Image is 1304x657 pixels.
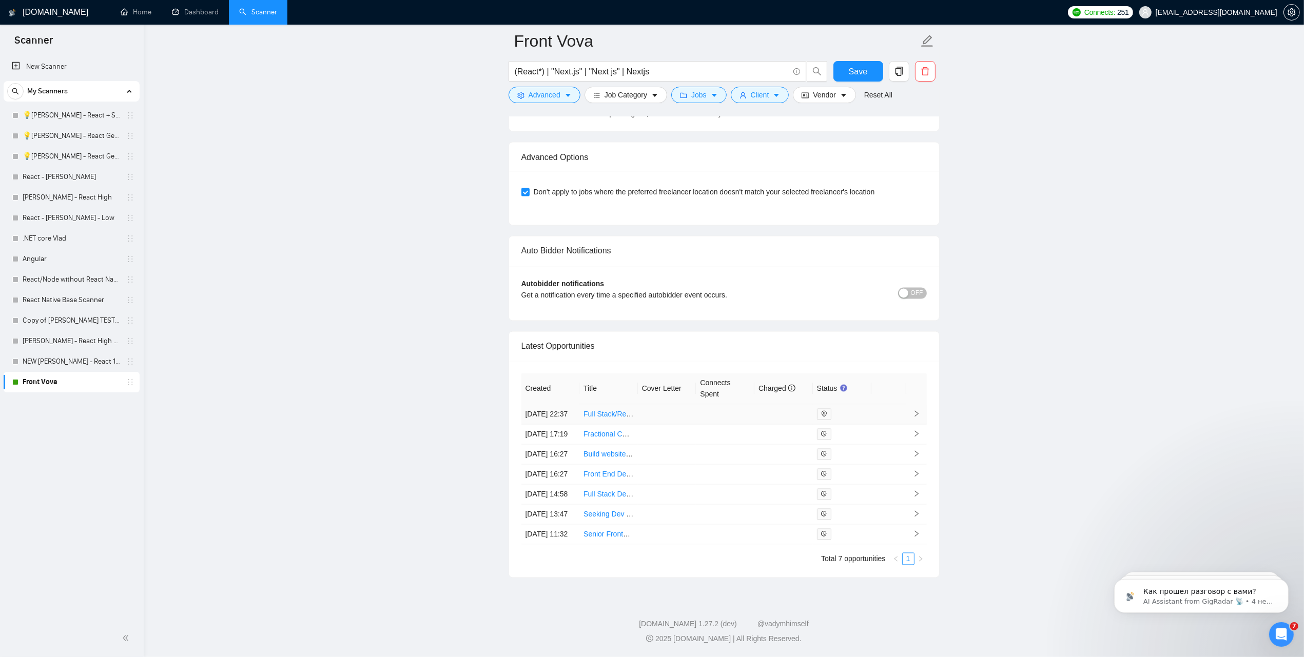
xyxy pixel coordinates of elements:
[579,373,638,405] th: Title
[916,67,935,76] span: delete
[839,384,848,393] div: Tooltip anchor
[23,351,120,372] a: NEW [PERSON_NAME] - React 18.09
[583,490,741,499] a: Full Stack Developer Expert in Node.js and React
[126,296,134,304] span: holder
[4,81,140,392] li: My Scanners
[680,91,687,99] span: folder
[1099,558,1304,629] iframe: Intercom notifications сообщение
[23,331,120,351] a: [PERSON_NAME] - React High V2
[914,553,927,565] button: right
[23,249,120,269] a: Angular
[605,89,647,101] span: Job Category
[521,405,580,425] td: [DATE] 22:37
[793,68,800,75] span: info-circle
[6,33,61,54] span: Scanner
[821,431,827,437] span: field-time
[890,553,902,565] button: left
[579,445,638,465] td: Build website from Figma design on Strapi
[7,83,24,99] button: search
[126,132,134,140] span: holder
[172,8,219,16] a: dashboardDashboard
[514,28,919,54] input: Scanner name...
[913,510,920,517] span: right
[915,61,936,82] button: delete
[579,405,638,425] td: Full Stack/React Developer Needed for Music Web App
[1269,622,1294,647] iframe: Intercom live chat
[521,525,580,545] td: [DATE] 11:32
[821,553,885,565] li: Total 7 opportunities
[583,450,718,459] a: Build website from Figma design on Strapi
[23,146,120,167] a: 💡[PERSON_NAME] - React General B Fun
[23,228,120,249] a: .NET core Vlad
[126,255,134,263] span: holder
[913,490,920,497] span: right
[840,91,847,99] span: caret-down
[529,89,560,101] span: Advanced
[126,152,134,161] span: holder
[638,373,696,405] th: Cover Letter
[593,91,600,99] span: bars
[793,87,855,103] button: idcardVendorcaret-down
[565,91,572,99] span: caret-down
[126,234,134,243] span: holder
[913,470,920,477] span: right
[126,111,134,120] span: holder
[515,65,789,78] input: Search Freelance Jobs...
[23,105,120,126] a: 💡[PERSON_NAME] - React + SaaS
[821,471,827,477] span: field-time
[807,67,827,76] span: search
[773,91,780,99] span: caret-down
[521,290,826,301] div: Get a notification every time a specified autobidder event occurs.
[1290,622,1298,630] span: 7
[802,91,809,99] span: idcard
[1283,8,1300,16] a: setting
[521,505,580,525] td: [DATE] 13:47
[521,445,580,465] td: [DATE] 16:27
[126,378,134,386] span: holder
[921,34,934,48] span: edit
[152,634,1296,645] div: 2025 [DOMAIN_NAME] | All Rights Reserved.
[739,91,747,99] span: user
[1284,8,1299,16] span: setting
[23,310,120,331] a: Copy of [PERSON_NAME] TEST - FS - React High
[1142,9,1149,16] span: user
[1073,8,1081,16] img: upwork-logo.png
[890,553,902,565] li: Previous Page
[918,556,924,562] span: right
[821,451,827,457] span: field-time
[639,620,737,628] a: [DOMAIN_NAME] 1.27.2 (dev)
[711,91,718,99] span: caret-down
[12,56,131,77] a: New Scanner
[579,485,638,505] td: Full Stack Developer Expert in Node.js and React
[521,465,580,485] td: [DATE] 16:27
[1283,4,1300,21] button: setting
[521,143,927,172] div: Advanced Options
[913,430,920,437] span: right
[126,275,134,284] span: holder
[23,167,120,187] a: React - [PERSON_NAME]
[833,61,883,82] button: Save
[509,87,580,103] button: settingAdvancedcaret-down
[889,61,909,82] button: copy
[579,525,638,545] td: Senior Frontend Developer – React (Remote – CET ±3) (m/f/d)
[893,556,899,562] span: left
[521,425,580,445] td: [DATE] 17:19
[671,87,727,103] button: folderJobscaret-down
[521,332,927,361] div: Latest Opportunities
[23,187,120,208] a: [PERSON_NAME] - React High
[864,89,892,101] a: Reset All
[521,373,580,405] th: Created
[903,553,914,565] a: 1
[731,87,789,103] button: userClientcaret-down
[1084,7,1115,18] span: Connects:
[821,531,827,537] span: field-time
[583,530,783,539] a: Senior Frontend Developer – React (Remote – CET ±3) (m/f/d)
[126,316,134,325] span: holder
[691,89,707,101] span: Jobs
[757,620,809,628] a: @vadymhimself
[914,553,927,565] li: Next Page
[889,67,909,76] span: copy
